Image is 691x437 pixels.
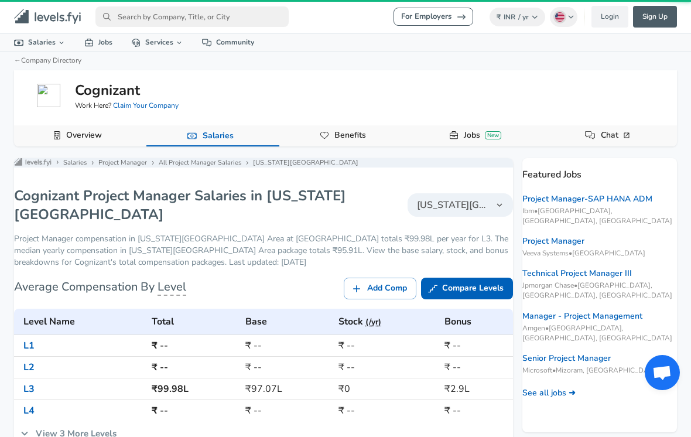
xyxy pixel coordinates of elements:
a: L4 [23,404,35,417]
button: [US_STATE][GEOGRAPHIC_DATA] [408,193,513,217]
a: JobsNew [459,125,506,145]
p: Project Manager compensation in [US_STATE][GEOGRAPHIC_DATA] Area at [GEOGRAPHIC_DATA] totals ₹99.... [14,233,513,268]
a: ←Company Directory [14,56,81,65]
h6: ₹ -- [152,359,236,375]
a: Overview [61,125,107,145]
a: Project Manager [522,235,584,247]
h6: Average Compensation By [14,278,186,296]
h6: ₹ -- [444,402,508,419]
a: Sign Up [633,6,677,28]
span: [US_STATE][GEOGRAPHIC_DATA] [417,198,490,212]
div: New [485,131,501,139]
a: L3 [23,383,35,395]
div: Company Data Navigation [14,125,677,146]
h6: Total [152,313,236,330]
a: Salaries [198,126,238,146]
h6: ₹2.9L [444,381,508,397]
h6: ₹ -- [338,337,435,354]
p: All Project Manager Salaries [159,158,241,168]
a: Jobs [75,34,122,51]
h1: Cognizant Project Manager Salaries in [US_STATE][GEOGRAPHIC_DATA] [14,186,365,224]
a: Services [122,34,193,51]
h6: ₹ -- [338,359,435,375]
a: Claim Your Company [113,101,179,110]
a: See all jobs ➜ [522,387,576,399]
span: Ibm • [GEOGRAPHIC_DATA], [GEOGRAPHIC_DATA], [GEOGRAPHIC_DATA] [522,206,677,226]
a: Benefits [330,125,371,145]
span: ₹ [497,12,501,22]
h6: Stock [338,313,435,330]
button: ₹INR/ yr [490,8,545,26]
h6: ₹99.98L [152,381,236,397]
a: [US_STATE][GEOGRAPHIC_DATA] [253,158,358,168]
h6: ₹97.07L [245,381,330,397]
a: Technical Project Manager III [522,268,632,279]
h6: ₹ -- [338,402,435,419]
span: INR [504,12,515,22]
h6: ₹ -- [152,337,236,354]
a: Project Manager [98,158,147,168]
h6: Base [245,313,330,330]
span: Work Here? [75,101,179,111]
span: Veeva Systems • [GEOGRAPHIC_DATA] [522,248,677,258]
button: English (US) [550,7,578,27]
a: Salaries [5,34,75,51]
h6: ₹ -- [245,402,330,419]
a: Login [591,6,628,28]
span: Level [158,279,186,296]
a: Community [193,34,264,51]
img: cognizant.com [37,84,60,107]
h6: ₹ -- [444,359,508,375]
a: Chat [596,125,637,145]
span: Jpmorgan Chase • [GEOGRAPHIC_DATA], [GEOGRAPHIC_DATA], [GEOGRAPHIC_DATA] [522,281,677,301]
h6: ₹0 [338,381,435,397]
a: Project Manager-SAP HANA ADM [522,193,652,205]
h6: ₹ -- [245,359,330,375]
a: L1 [23,339,35,352]
a: Compare Levels [421,278,513,299]
span: / yr [518,12,529,22]
a: Add Comp [344,278,416,299]
h6: Bonus [444,313,508,330]
button: (/yr) [365,315,381,330]
img: English (US) [555,12,565,22]
h6: ₹ -- [444,337,508,354]
p: Featured Jobs [522,158,677,182]
h6: Level Name [23,313,142,330]
input: Search by Company, Title, or City [95,6,289,27]
span: Amgen • [GEOGRAPHIC_DATA], [GEOGRAPHIC_DATA], [GEOGRAPHIC_DATA] [522,323,677,343]
div: Open chat [645,355,680,390]
h6: ₹ -- [152,402,236,419]
h5: Cognizant [75,80,140,100]
a: Salaries [63,158,87,168]
span: Microsoft • Mizoram, [GEOGRAPHIC_DATA] [522,366,677,375]
table: Cognizant's Project Manager levels [14,309,513,421]
h6: ₹ -- [245,337,330,354]
a: For Employers [394,8,473,26]
a: Manager - Project Management [522,310,642,322]
a: L2 [23,361,35,374]
a: Senior Project Manager [522,353,611,364]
